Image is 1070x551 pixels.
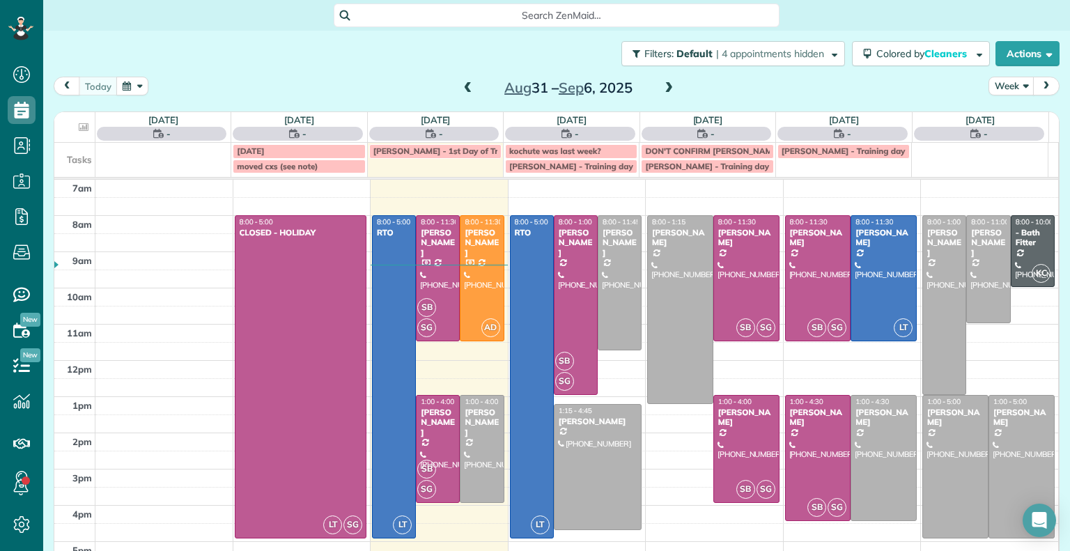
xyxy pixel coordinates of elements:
div: [PERSON_NAME] [926,408,984,428]
span: 8:00 - 11:30 [421,217,458,226]
span: SG [555,372,574,391]
div: - Bath Fitter [1015,228,1050,248]
span: LT [894,318,913,337]
span: Aug [504,79,532,96]
span: 11am [67,327,92,339]
div: [PERSON_NAME] [464,228,499,258]
span: 8:00 - 5:00 [377,217,410,226]
span: 8:00 - 11:30 [790,217,828,226]
span: 1:00 - 4:00 [465,397,498,406]
a: [DATE] [557,114,587,125]
span: Sep [559,79,584,96]
span: 1pm [72,400,92,411]
span: 8:00 - 5:00 [240,217,273,226]
div: RTO [376,228,412,238]
div: [PERSON_NAME] [420,408,456,437]
span: 8:00 - 1:15 [652,217,685,226]
span: [PERSON_NAME] - Training day [645,161,769,171]
span: SB [417,298,436,317]
span: 1:00 - 4:00 [718,397,752,406]
div: RTO [514,228,550,238]
span: 7am [72,183,92,194]
span: SB [417,460,436,479]
span: kochute was last week? [509,146,601,156]
span: moved cxs (see note) [237,161,318,171]
span: 1:00 - 4:00 [421,397,454,406]
span: SG [828,318,846,337]
div: [PERSON_NAME] [651,228,709,248]
div: [PERSON_NAME] [926,228,962,258]
span: 1:00 - 5:00 [927,397,961,406]
a: [DATE] [421,114,451,125]
span: SG [417,480,436,499]
span: 1:00 - 4:30 [790,397,823,406]
span: [PERSON_NAME] - 1st Day of Training [373,146,522,156]
span: 8:00 - 1:00 [927,217,961,226]
span: 8:00 - 11:30 [465,217,502,226]
span: - [984,127,988,141]
div: [PERSON_NAME] [855,408,913,428]
span: - [439,127,443,141]
span: SB [736,318,755,337]
span: SB [736,480,755,499]
div: [PERSON_NAME] [558,228,594,258]
span: SG [828,498,846,517]
div: [PERSON_NAME] [789,408,847,428]
span: 12pm [67,364,92,375]
span: 4pm [72,509,92,520]
div: [PERSON_NAME] [602,228,637,258]
button: prev [54,77,80,95]
button: Colored byCleaners [852,41,990,66]
span: 8:00 - 10:00 [1016,217,1053,226]
span: - [575,127,579,141]
span: SG [417,318,436,337]
button: Filters: Default | 4 appointments hidden [621,41,845,66]
span: [DATE] [237,146,264,156]
div: CLOSED - HOLIDAY [239,228,363,238]
span: 8:00 - 1:00 [559,217,592,226]
span: New [20,313,40,327]
span: - [302,127,307,141]
span: SG [757,318,775,337]
span: 8:00 - 11:30 [855,217,893,226]
span: LT [323,515,342,534]
span: 3pm [72,472,92,483]
span: New [20,348,40,362]
span: [PERSON_NAME] - Training day [509,161,633,171]
span: Default [676,47,713,60]
button: Week [988,77,1034,95]
a: [DATE] [829,114,859,125]
div: [PERSON_NAME] [464,408,499,437]
span: AD [481,318,500,337]
span: 10am [67,291,92,302]
span: 8:00 - 5:00 [515,217,548,226]
span: Cleaners [924,47,969,60]
span: 1:00 - 4:30 [855,397,889,406]
span: Filters: [644,47,674,60]
button: next [1033,77,1060,95]
a: [DATE] [284,114,314,125]
span: LT [393,515,412,534]
div: [PERSON_NAME] [970,228,1006,258]
div: [PERSON_NAME] [718,408,775,428]
a: Filters: Default | 4 appointments hidden [614,41,845,66]
a: [DATE] [966,114,995,125]
span: [PERSON_NAME] - Training day [782,146,906,156]
span: SB [807,318,826,337]
span: KC [1032,264,1050,283]
span: - [847,127,851,141]
span: Colored by [876,47,972,60]
span: 1:15 - 4:45 [559,406,592,415]
span: - [166,127,171,141]
span: | 4 appointments hidden [716,47,824,60]
h2: 31 – 6, 2025 [481,80,656,95]
span: SG [343,515,362,534]
span: DON'T CONFIRM [PERSON_NAME] - NEED [PERSON_NAME] [645,146,879,156]
div: [PERSON_NAME] [855,228,913,248]
span: 8am [72,219,92,230]
div: Open Intercom Messenger [1023,504,1056,537]
div: [PERSON_NAME] [420,228,456,258]
span: 8:00 - 11:30 [718,217,756,226]
a: [DATE] [693,114,723,125]
button: Actions [995,41,1060,66]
